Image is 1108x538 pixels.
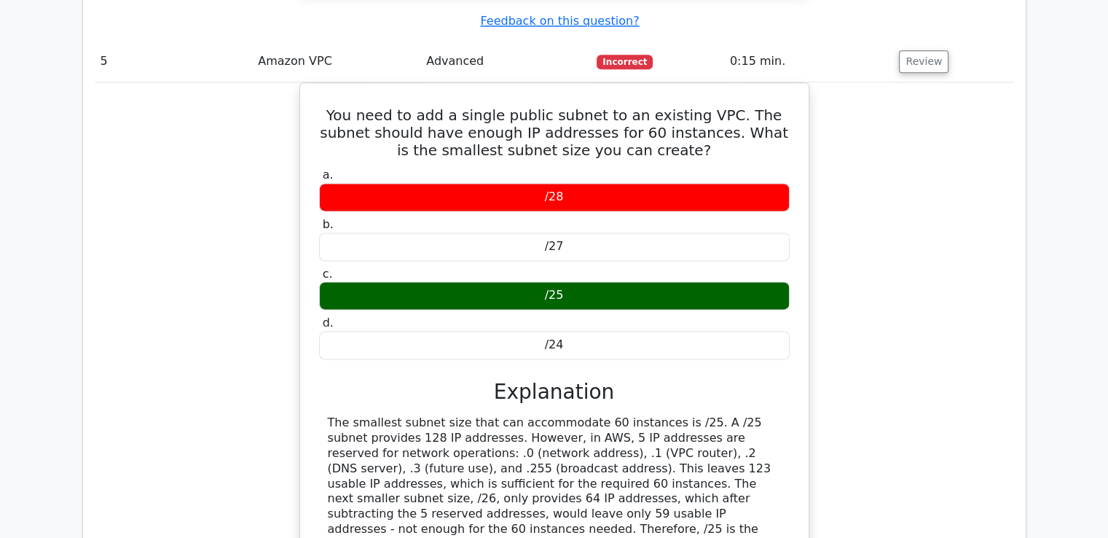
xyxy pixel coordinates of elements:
h3: Explanation [328,380,781,405]
div: /25 [319,281,790,310]
div: /28 [319,183,790,211]
span: Incorrect [597,55,653,69]
span: b. [323,217,334,231]
td: Advanced [420,41,591,82]
div: /27 [319,233,790,261]
span: d. [323,316,334,330]
h5: You need to add a single public subnet to an existing VPC. The subnet should have enough IP addre... [318,106,791,159]
td: 5 [95,41,253,82]
span: a. [323,168,334,182]
div: /24 [319,331,790,359]
a: Feedback on this question? [480,14,639,28]
span: c. [323,267,333,281]
button: Review [899,50,948,73]
td: 0:15 min. [724,41,894,82]
td: Amazon VPC [252,41,420,82]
